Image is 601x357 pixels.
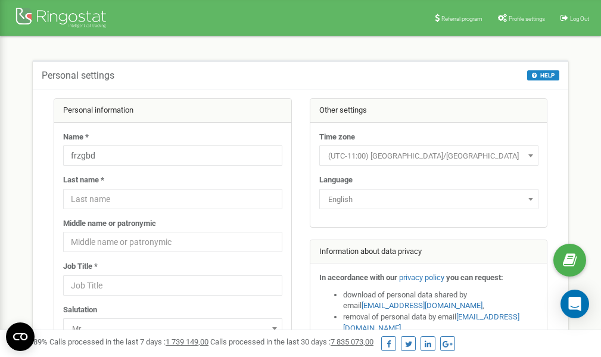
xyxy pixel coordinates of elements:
[323,191,534,208] span: English
[362,301,482,310] a: [EMAIL_ADDRESS][DOMAIN_NAME]
[509,15,545,22] span: Profile settings
[310,99,547,123] div: Other settings
[446,273,503,282] strong: you can request:
[63,218,156,229] label: Middle name or patronymic
[63,132,89,143] label: Name *
[343,312,538,334] li: removal of personal data by email ,
[63,275,282,296] input: Job Title
[310,240,547,264] div: Information about data privacy
[331,337,373,346] u: 7 835 073,00
[166,337,208,346] u: 1 739 149,00
[319,145,538,166] span: (UTC-11:00) Pacific/Midway
[319,132,355,143] label: Time zone
[319,273,397,282] strong: In accordance with our
[343,290,538,312] li: download of personal data shared by email ,
[67,321,278,337] span: Mr.
[63,318,282,339] span: Mr.
[323,148,534,164] span: (UTC-11:00) Pacific/Midway
[63,175,104,186] label: Last name *
[63,145,282,166] input: Name
[63,305,97,316] label: Salutation
[49,337,208,346] span: Calls processed in the last 7 days :
[63,232,282,252] input: Middle name or patronymic
[399,273,444,282] a: privacy policy
[210,337,373,346] span: Calls processed in the last 30 days :
[441,15,482,22] span: Referral program
[527,70,559,80] button: HELP
[560,290,589,318] div: Open Intercom Messenger
[63,261,98,272] label: Job Title *
[42,70,114,81] h5: Personal settings
[63,189,282,209] input: Last name
[319,175,353,186] label: Language
[319,189,538,209] span: English
[54,99,291,123] div: Personal information
[570,15,589,22] span: Log Out
[6,322,35,351] button: Open CMP widget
